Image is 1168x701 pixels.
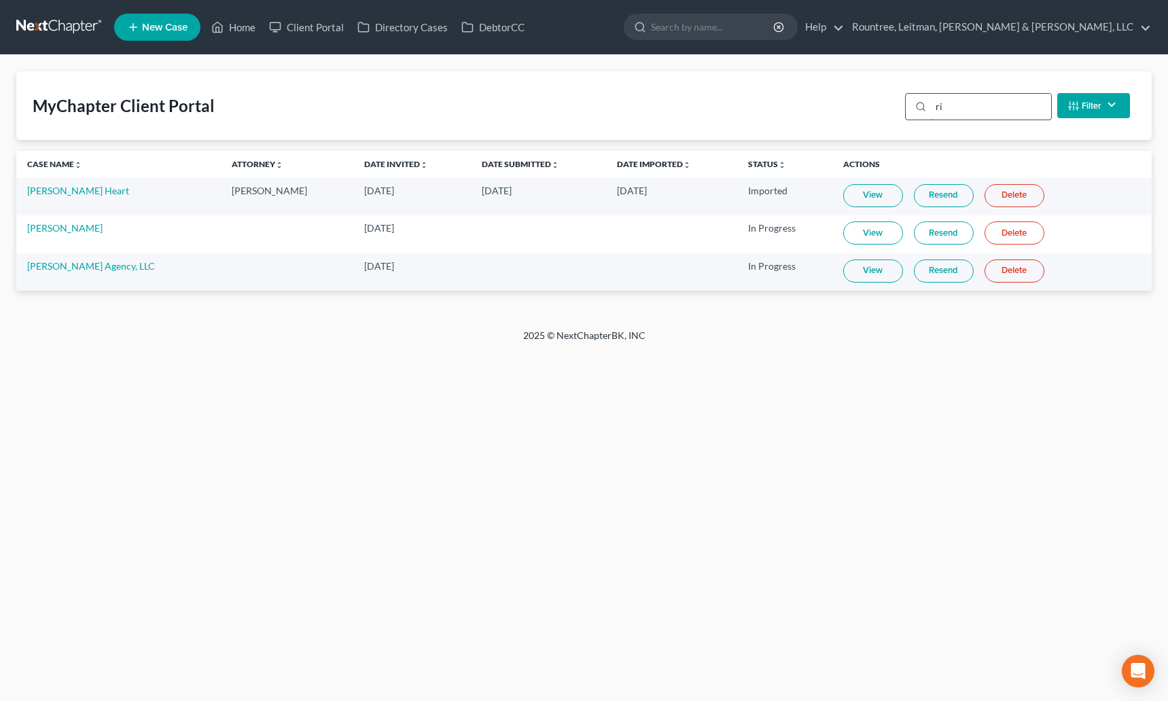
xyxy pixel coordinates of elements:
[617,159,691,169] a: Date Importedunfold_more
[232,159,283,169] a: Attorneyunfold_more
[27,222,103,234] a: [PERSON_NAME]
[1057,93,1130,118] button: Filter
[275,161,283,169] i: unfold_more
[364,185,394,196] span: [DATE]
[931,94,1051,120] input: Search...
[205,15,262,39] a: Home
[985,221,1044,245] a: Delete
[551,161,559,169] i: unfold_more
[748,159,786,169] a: Statusunfold_more
[420,161,428,169] i: unfold_more
[985,259,1044,283] a: Delete
[843,259,903,283] a: View
[683,161,691,169] i: unfold_more
[74,161,82,169] i: unfold_more
[651,14,775,39] input: Search by name...
[364,222,394,234] span: [DATE]
[832,151,1152,178] th: Actions
[27,159,82,169] a: Case Nameunfold_more
[737,215,832,253] td: In Progress
[455,15,531,39] a: DebtorCC
[482,159,559,169] a: Date Submittedunfold_more
[482,185,512,196] span: [DATE]
[1122,655,1154,687] div: Open Intercom Messenger
[142,22,188,33] span: New Case
[737,253,832,291] td: In Progress
[914,184,974,207] a: Resend
[364,260,394,272] span: [DATE]
[262,15,351,39] a: Client Portal
[27,260,155,272] a: [PERSON_NAME] Agency, LLC
[843,184,903,207] a: View
[351,15,455,39] a: Directory Cases
[364,159,428,169] a: Date Invitedunfold_more
[617,185,647,196] span: [DATE]
[197,329,972,353] div: 2025 © NextChapterBK, INC
[778,161,786,169] i: unfold_more
[843,221,903,245] a: View
[798,15,844,39] a: Help
[33,95,215,117] div: MyChapter Client Portal
[845,15,1151,39] a: Rountree, Leitman, [PERSON_NAME] & [PERSON_NAME], LLC
[221,178,354,215] td: [PERSON_NAME]
[27,185,129,196] a: [PERSON_NAME] Heart
[985,184,1044,207] a: Delete
[914,221,974,245] a: Resend
[914,259,974,283] a: Resend
[737,178,832,215] td: Imported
